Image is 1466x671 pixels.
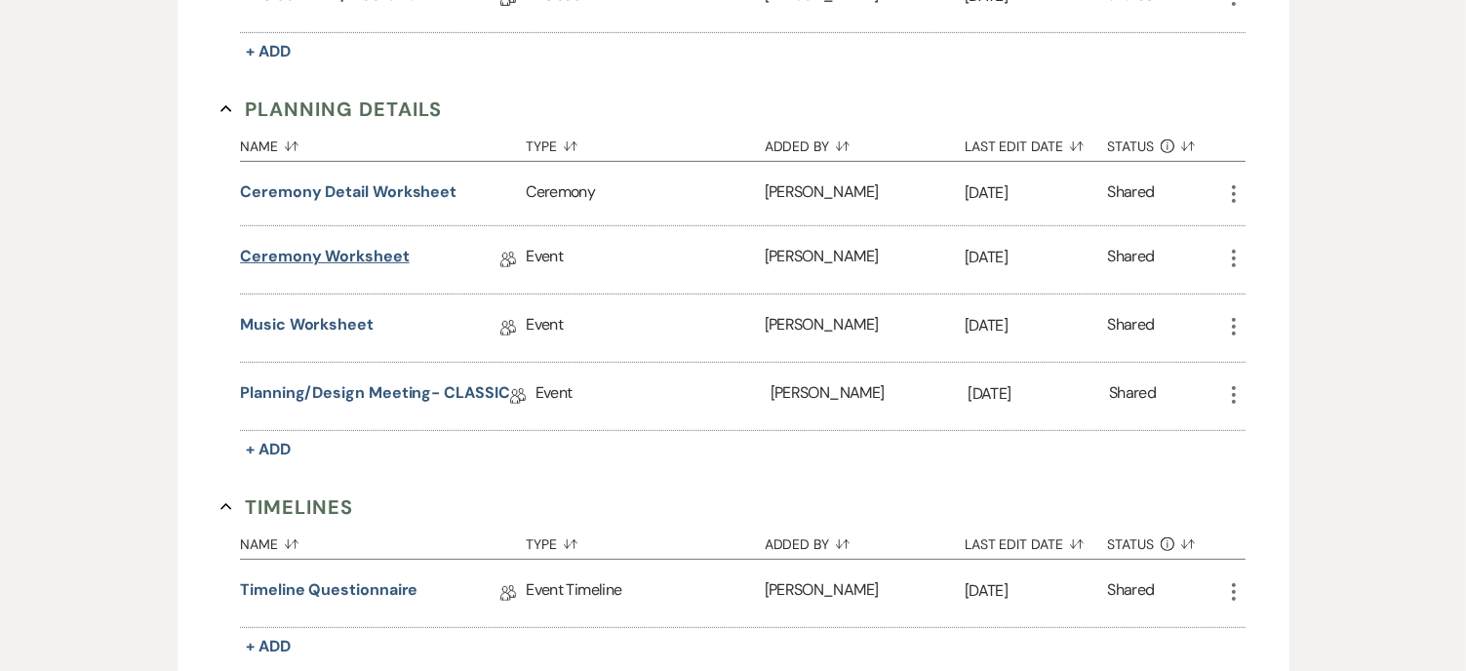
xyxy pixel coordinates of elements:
button: + Add [240,38,297,65]
button: Type [526,124,764,161]
div: Event [535,363,771,430]
div: [PERSON_NAME] [765,162,965,225]
span: + Add [246,636,291,656]
p: [DATE] [965,313,1108,338]
p: [DATE] [965,245,1108,270]
button: Name [240,522,526,559]
div: [PERSON_NAME] [765,226,965,294]
p: [DATE] [968,381,1109,407]
button: Status [1108,522,1222,559]
button: Last Edit Date [965,522,1108,559]
button: + Add [240,633,297,660]
p: [DATE] [965,578,1108,604]
div: [PERSON_NAME] [771,363,969,430]
button: Added By [765,124,965,161]
button: Timelines [220,493,353,522]
div: Ceremony [526,162,764,225]
div: [PERSON_NAME] [765,560,965,627]
button: Type [526,522,764,559]
button: Ceremony Detail Worksheet [240,180,456,204]
a: Music Worksheet [240,313,374,343]
div: Shared [1108,578,1155,609]
div: Shared [1108,313,1155,343]
button: Name [240,124,526,161]
div: [PERSON_NAME] [765,295,965,362]
button: Last Edit Date [965,124,1108,161]
span: + Add [246,439,291,459]
div: Shared [1109,381,1156,412]
span: Status [1108,537,1155,551]
p: [DATE] [965,180,1108,206]
button: Status [1108,124,1222,161]
span: + Add [246,41,291,61]
div: Event [526,295,764,362]
span: Status [1108,139,1155,153]
button: Added By [765,522,965,559]
button: Planning Details [220,95,442,124]
div: Shared [1108,180,1155,207]
a: Timeline Questionnaire [240,578,417,609]
a: Ceremony Worksheet [240,245,410,275]
button: + Add [240,436,297,463]
div: Event [526,226,764,294]
div: Shared [1108,245,1155,275]
a: Planning/Design Meeting- CLASSIC [240,381,509,412]
div: Event Timeline [526,560,764,627]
